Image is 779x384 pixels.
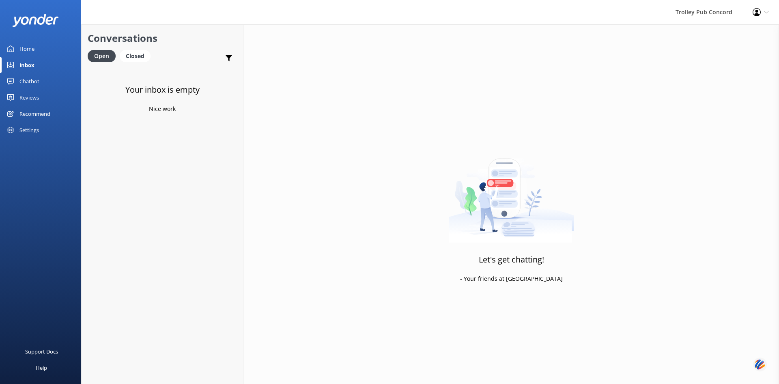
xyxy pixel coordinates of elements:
img: svg+xml;base64,PHN2ZyB3aWR0aD0iNDQiIGhlaWdodD0iNDQiIHZpZXdCb3g9IjAgMCA0NCA0NCIgZmlsbD0ibm9uZSIgeG... [753,357,767,372]
div: Recommend [19,106,50,122]
p: - Your friends at [GEOGRAPHIC_DATA] [460,274,563,283]
div: Help [36,360,47,376]
img: yonder-white-logo.png [12,14,59,27]
h3: Your inbox is empty [125,83,200,96]
div: Closed [120,50,151,62]
a: Closed [120,51,155,60]
div: Settings [19,122,39,138]
div: Chatbot [19,73,39,89]
div: Reviews [19,89,39,106]
div: Open [88,50,116,62]
h3: Let's get chatting! [479,253,544,266]
div: Inbox [19,57,34,73]
div: Support Docs [25,343,58,360]
div: Home [19,41,34,57]
h2: Conversations [88,30,237,46]
img: artwork of a man stealing a conversation from at giant smartphone [449,141,574,243]
p: Nice work [149,104,176,113]
a: Open [88,51,120,60]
